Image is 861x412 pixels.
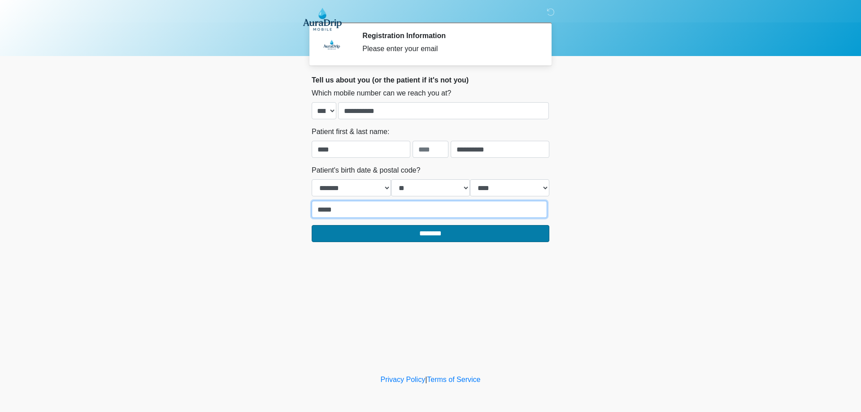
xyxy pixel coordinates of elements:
label: Which mobile number can we reach you at? [312,88,451,99]
label: Patient first & last name: [312,126,389,137]
a: | [425,376,427,383]
label: Patient's birth date & postal code? [312,165,420,176]
a: Privacy Policy [381,376,426,383]
img: Agent Avatar [318,31,345,58]
img: AuraDrip Mobile Logo [303,7,342,31]
div: Please enter your email [362,43,536,54]
a: Terms of Service [427,376,480,383]
h2: Tell us about you (or the patient if it's not you) [312,76,549,84]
